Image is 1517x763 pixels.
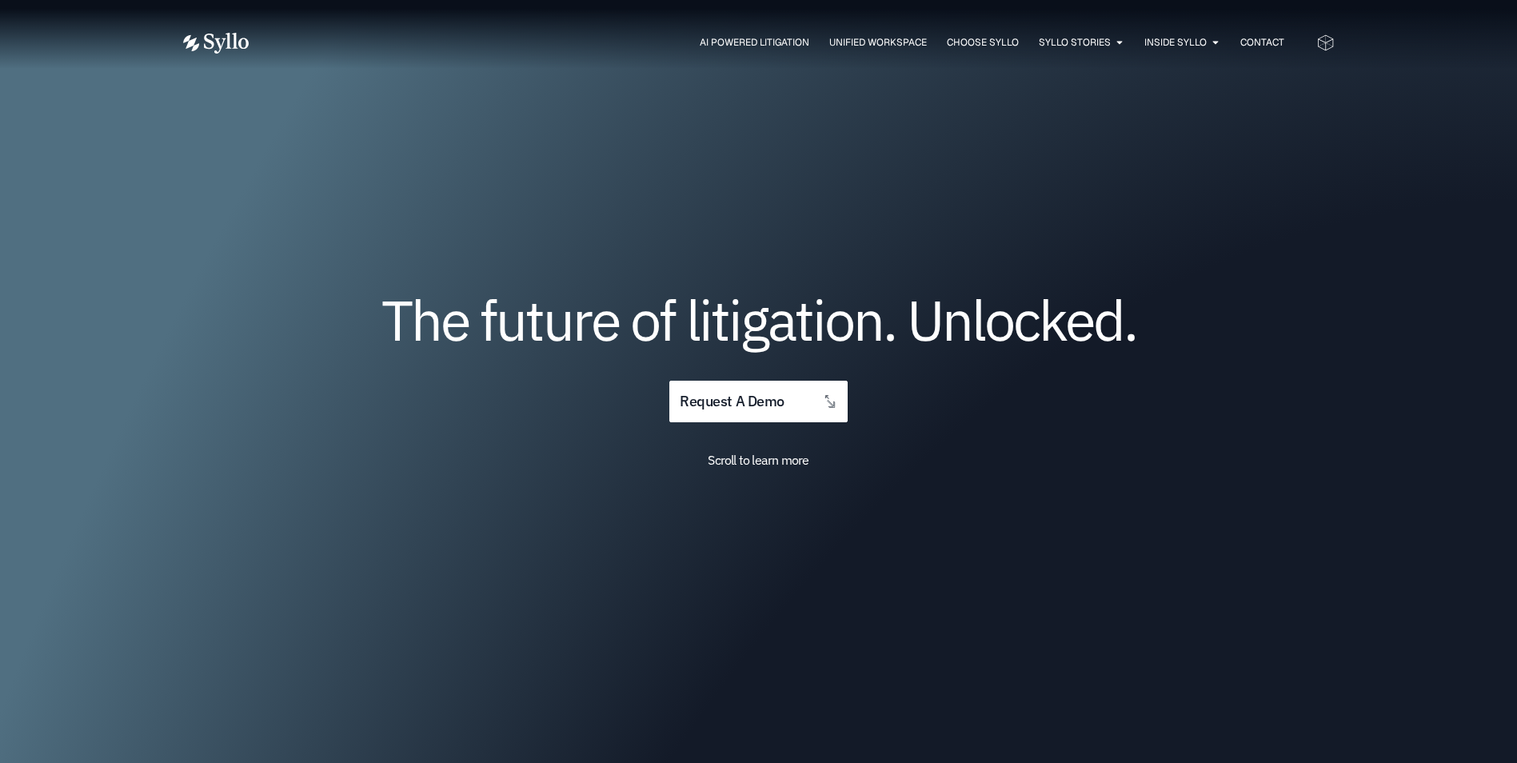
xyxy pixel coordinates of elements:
a: Syllo Stories [1039,35,1111,50]
img: Vector [183,33,249,54]
nav: Menu [281,35,1284,50]
a: request a demo [669,381,847,423]
a: Contact [1240,35,1284,50]
a: AI Powered Litigation [700,35,809,50]
span: request a demo [680,394,784,409]
a: Choose Syllo [947,35,1019,50]
div: Menu Toggle [281,35,1284,50]
a: Inside Syllo [1144,35,1207,50]
a: Unified Workspace [829,35,927,50]
h1: The future of litigation. Unlocked. [279,294,1239,346]
span: Scroll to learn more [708,452,808,468]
